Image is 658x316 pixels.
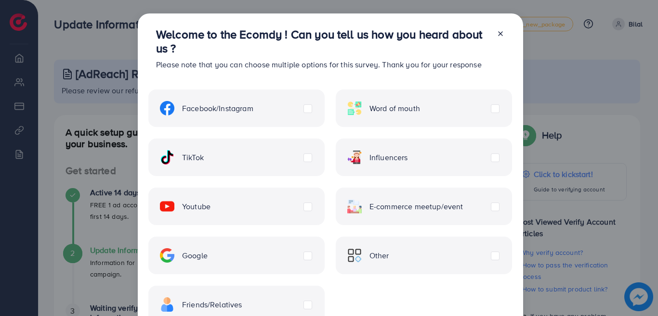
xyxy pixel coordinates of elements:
p: Please note that you can choose multiple options for this survey. Thank you for your response [156,59,489,70]
img: ic-tiktok.4b20a09a.svg [160,150,174,164]
span: Other [369,250,389,261]
img: ic-youtube.715a0ca2.svg [160,199,174,214]
span: Word of mouth [369,103,420,114]
span: Friends/Relatives [182,299,242,310]
h3: Welcome to the Ecomdy ! Can you tell us how you heard about us ? [156,27,489,55]
span: Facebook/Instagram [182,103,253,114]
span: Google [182,250,208,261]
img: ic-ecommerce.d1fa3848.svg [347,199,362,214]
img: ic-other.99c3e012.svg [347,248,362,263]
span: Influencers [369,152,408,163]
img: ic-word-of-mouth.a439123d.svg [347,101,362,115]
img: ic-google.5bdd9b68.svg [160,248,174,263]
span: E-commerce meetup/event [369,201,463,212]
img: ic-influencers.a620ad43.svg [347,150,362,164]
img: ic-facebook.134605ef.svg [160,101,174,115]
span: Youtube [182,201,211,212]
span: TikTok [182,152,204,163]
img: ic-freind.8e9a9d08.svg [160,297,174,312]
